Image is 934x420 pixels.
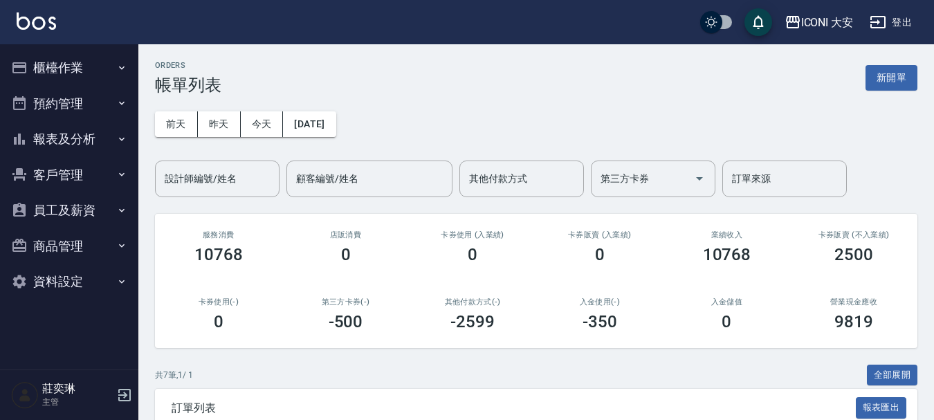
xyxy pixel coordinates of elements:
[11,381,39,409] img: Person
[703,245,751,264] h3: 10768
[172,298,266,307] h2: 卡券使用(-)
[450,312,495,331] h3: -2599
[856,397,907,419] button: 報表匯出
[801,14,854,31] div: ICONI 大安
[680,298,774,307] h2: 入金儲值
[155,75,221,95] h3: 帳單列表
[155,369,193,381] p: 共 7 筆, 1 / 1
[595,245,605,264] h3: 0
[155,111,198,137] button: 前天
[198,111,241,137] button: 昨天
[42,396,113,408] p: 主管
[779,8,859,37] button: ICONI 大安
[425,230,520,239] h2: 卡券使用 (入業績)
[856,401,907,414] a: 報表匯出
[864,10,917,35] button: 登出
[6,86,133,122] button: 預約管理
[834,312,873,331] h3: 9819
[425,298,520,307] h2: 其他付款方式(-)
[583,312,617,331] h3: -350
[807,230,901,239] h2: 卡券販賣 (不入業績)
[172,401,856,415] span: 訂單列表
[553,230,647,239] h2: 卡券販賣 (入業績)
[155,61,221,70] h2: ORDERS
[341,245,351,264] h3: 0
[6,228,133,264] button: 商品管理
[42,382,113,396] h5: 莊奕琳
[241,111,284,137] button: 今天
[468,245,477,264] h3: 0
[194,245,243,264] h3: 10768
[17,12,56,30] img: Logo
[744,8,772,36] button: save
[867,365,918,386] button: 全部展開
[6,264,133,300] button: 資料設定
[172,230,266,239] h3: 服務消費
[329,312,363,331] h3: -500
[299,230,393,239] h2: 店販消費
[6,50,133,86] button: 櫃檯作業
[866,65,917,91] button: 新開單
[680,230,774,239] h2: 業績收入
[722,312,731,331] h3: 0
[807,298,901,307] h2: 營業現金應收
[283,111,336,137] button: [DATE]
[6,192,133,228] button: 員工及薪資
[834,245,873,264] h3: 2500
[553,298,647,307] h2: 入金使用(-)
[6,121,133,157] button: 報表及分析
[299,298,393,307] h2: 第三方卡券(-)
[6,157,133,193] button: 客戶管理
[866,71,917,84] a: 新開單
[688,167,711,190] button: Open
[214,312,223,331] h3: 0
